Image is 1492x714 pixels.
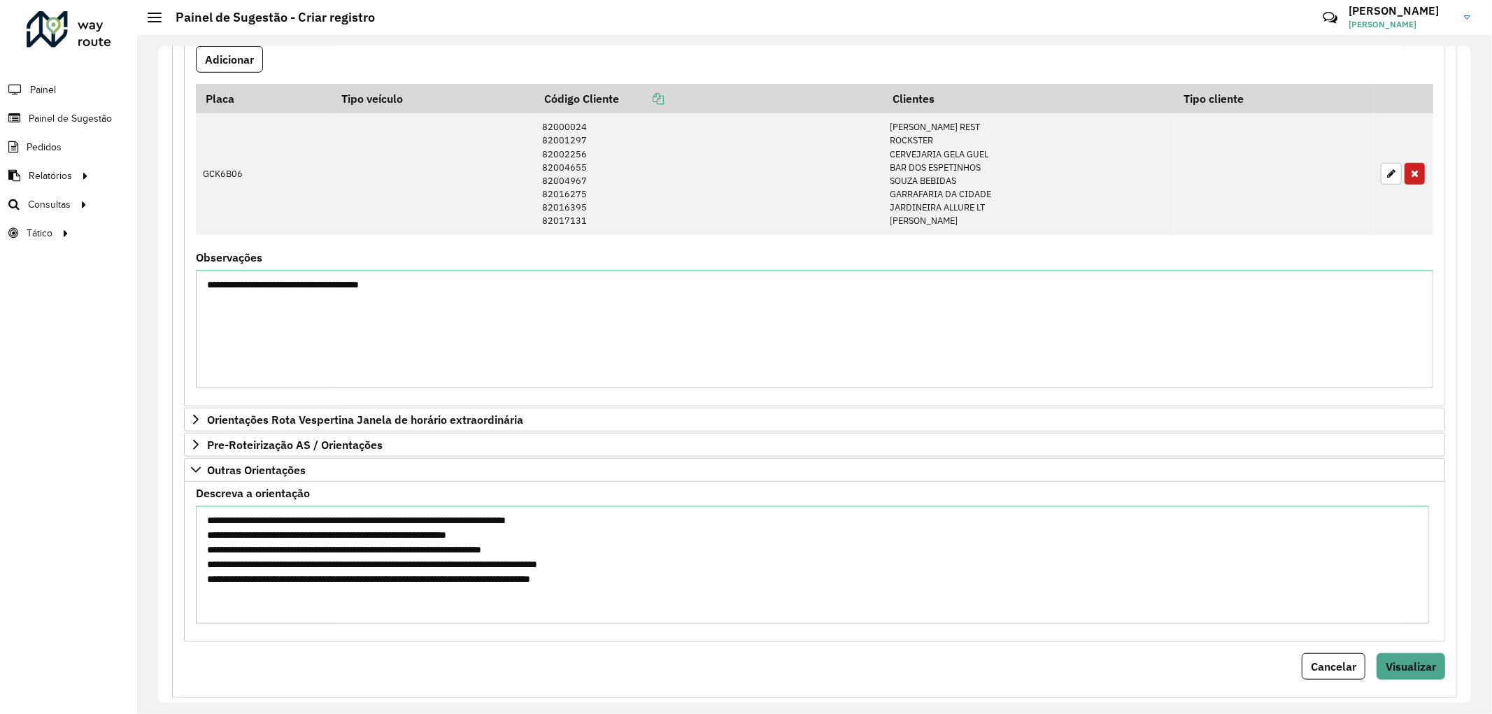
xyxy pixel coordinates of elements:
[184,482,1445,642] div: Outras Orientações
[184,433,1445,457] a: Pre-Roteirização AS / Orientações
[332,84,535,113] th: Tipo veículo
[196,84,332,113] th: Placa
[1386,659,1436,673] span: Visualizar
[196,113,332,235] td: GCK6B06
[1315,3,1345,33] a: Contato Rápido
[619,92,664,106] a: Copiar
[534,113,883,235] td: 82000024 82001297 82002256 82004655 82004967 82016275 82016395 82017131
[29,111,112,126] span: Painel de Sugestão
[184,408,1445,431] a: Orientações Rota Vespertina Janela de horário extraordinária
[162,10,375,25] h2: Painel de Sugestão - Criar registro
[184,458,1445,482] a: Outras Orientações
[207,439,383,450] span: Pre-Roteirização AS / Orientações
[1174,84,1374,113] th: Tipo cliente
[207,414,523,425] span: Orientações Rota Vespertina Janela de horário extraordinária
[1302,653,1365,680] button: Cancelar
[30,83,56,97] span: Painel
[196,485,310,501] label: Descreva a orientação
[1349,4,1454,17] h3: [PERSON_NAME]
[1349,18,1454,31] span: [PERSON_NAME]
[883,84,1174,113] th: Clientes
[534,84,883,113] th: Código Cliente
[883,113,1174,235] td: [PERSON_NAME] REST ROCKSTER CERVEJARIA GELA GUEL BAR DOS ESPETINHOS SOUZA BEBIDAS GARRAFARIA DA C...
[196,249,262,266] label: Observações
[196,46,263,73] button: Adicionar
[28,197,71,212] span: Consultas
[207,464,306,476] span: Outras Orientações
[29,169,72,183] span: Relatórios
[27,140,62,155] span: Pedidos
[1377,653,1445,680] button: Visualizar
[1311,659,1356,673] span: Cancelar
[27,226,52,241] span: Tático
